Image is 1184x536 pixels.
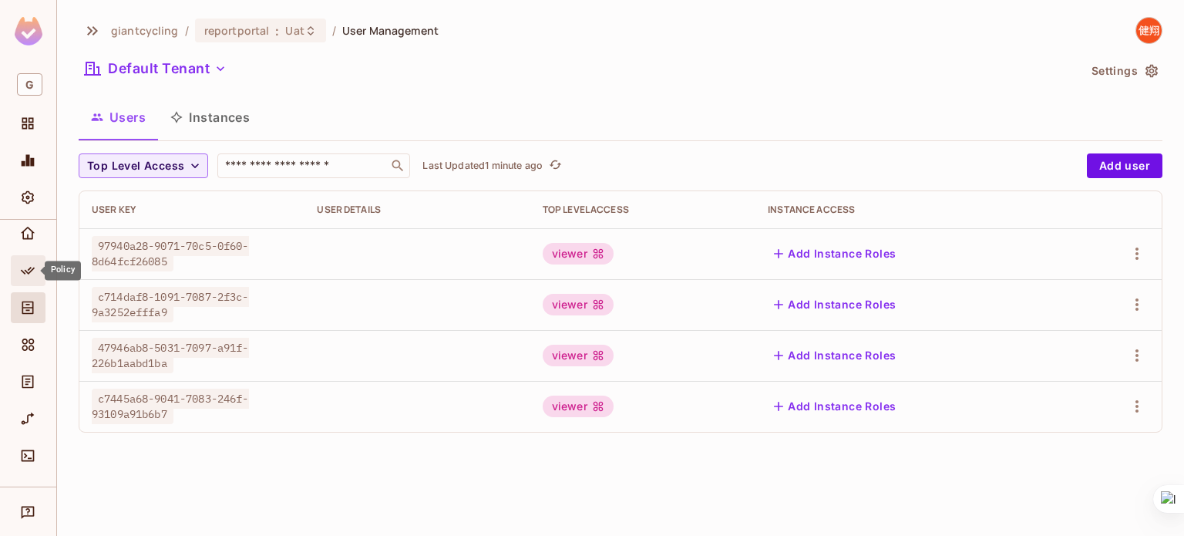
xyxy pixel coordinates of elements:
span: G [17,73,42,96]
div: Projects [11,108,45,139]
span: User Management [342,23,439,38]
div: User Key [92,204,292,216]
div: Audit Log [11,366,45,397]
div: Instance Access [768,204,1053,216]
p: Last Updated 1 minute ago [422,160,543,172]
button: refresh [546,157,564,175]
div: Policy [45,261,81,280]
div: viewer [543,396,614,417]
div: Workspace: giantcycling [11,67,45,102]
span: Click to refresh data [543,157,564,175]
button: Add user [1087,153,1162,178]
button: Add Instance Roles [768,241,902,266]
span: c714daf8-1091-7087-2f3c-9a3252efffa9 [92,287,249,322]
button: Add Instance Roles [768,343,902,368]
div: Directory [11,292,45,323]
span: refresh [549,158,562,174]
button: Top Level Access [79,153,208,178]
span: Uat [285,23,304,38]
div: Help & Updates [11,497,45,528]
img: SReyMgAAAABJRU5ErkJggg== [15,17,42,46]
span: : [274,25,280,37]
button: Settings [1085,59,1162,83]
span: 97940a28-9071-70c5-0f60-8d64fcf26085 [92,236,249,271]
span: 47946ab8-5031-7097-a91f-226b1aabd1ba [92,338,249,373]
div: viewer [543,345,614,366]
div: URL Mapping [11,403,45,434]
span: the active workspace [111,23,179,38]
div: Top Level Access [543,204,743,216]
button: Add Instance Roles [768,394,902,419]
div: Home [11,218,45,249]
div: Settings [11,182,45,213]
button: Users [79,98,158,137]
div: User Details [317,204,517,216]
div: Policy [11,255,45,286]
span: Top Level Access [87,157,184,176]
div: Monitoring [11,145,45,176]
span: c7445a68-9041-7083-246f-93109a91b6b7 [92,389,249,424]
div: viewer [543,243,614,265]
button: Instances [158,98,262,137]
div: viewer [543,294,614,315]
li: / [332,23,336,38]
button: Default Tenant [79,56,233,81]
span: reportportal [204,23,270,38]
button: Add Instance Roles [768,292,902,317]
div: Elements [11,329,45,360]
div: Connect [11,440,45,471]
img: 廖健翔 [1136,18,1162,43]
li: / [185,23,189,38]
